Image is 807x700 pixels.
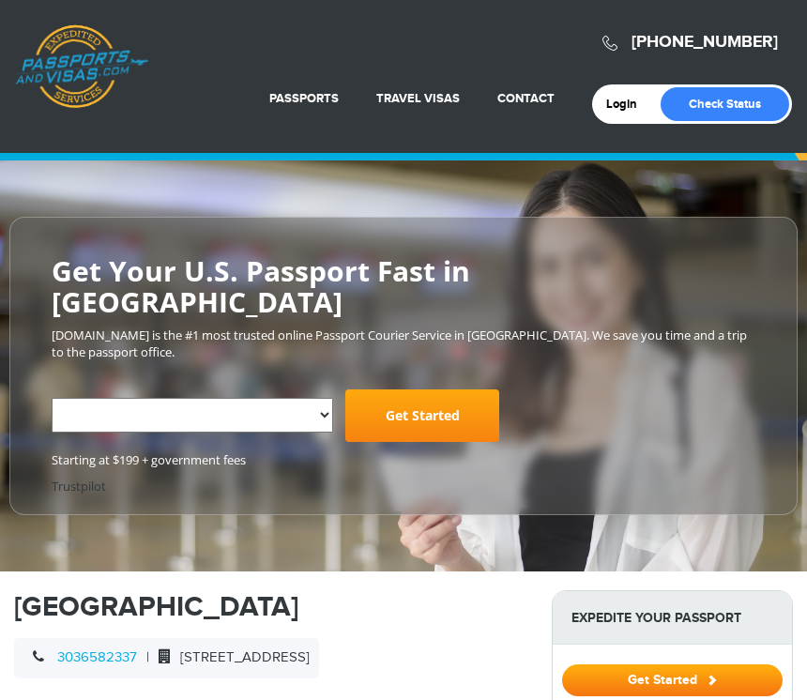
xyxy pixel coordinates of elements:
[497,91,555,106] a: Contact
[52,255,755,317] h2: Get Your U.S. Passport Fast in [GEOGRAPHIC_DATA]
[562,672,783,687] a: Get Started
[376,91,460,106] a: Travel Visas
[632,32,778,53] a: [PHONE_NUMBER]
[269,91,339,106] a: Passports
[661,87,789,121] a: Check Status
[345,389,499,442] a: Get Started
[562,664,783,696] button: Get Started
[52,479,106,495] a: Trustpilot
[14,638,319,678] div: |
[14,590,524,624] h1: [GEOGRAPHIC_DATA]
[52,451,755,469] span: Starting at $199 + government fees
[15,24,148,109] a: Passports & [DOMAIN_NAME]
[149,649,310,665] span: [STREET_ADDRESS]
[57,649,137,665] a: 3036582337
[553,591,792,645] strong: Expedite Your Passport
[606,97,650,112] a: Login
[52,327,755,361] p: [DOMAIN_NAME] is the #1 most trusted online Passport Courier Service in [GEOGRAPHIC_DATA]. We sav...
